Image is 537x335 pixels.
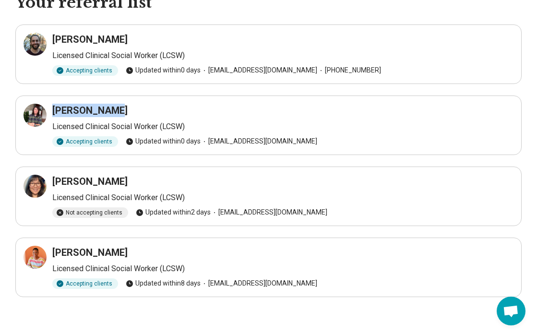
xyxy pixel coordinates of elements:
[52,263,513,275] p: Licensed Clinical Social Worker (LCSW)
[497,297,525,325] div: Open chat
[52,246,128,259] h3: [PERSON_NAME]
[52,104,128,117] h3: [PERSON_NAME]
[52,33,128,46] h3: [PERSON_NAME]
[52,50,513,61] p: Licensed Clinical Social Worker (LCSW)
[52,207,128,218] div: Not accepting clients
[52,192,513,203] p: Licensed Clinical Social Worker (LCSW)
[201,278,317,288] span: [EMAIL_ADDRESS][DOMAIN_NAME]
[211,207,327,217] span: [EMAIL_ADDRESS][DOMAIN_NAME]
[52,278,118,289] div: Accepting clients
[52,121,513,132] p: Licensed Clinical Social Worker (LCSW)
[126,136,201,146] span: Updated within 0 days
[126,65,201,75] span: Updated within 0 days
[136,207,211,217] span: Updated within 2 days
[52,136,118,147] div: Accepting clients
[201,136,317,146] span: [EMAIL_ADDRESS][DOMAIN_NAME]
[126,278,201,288] span: Updated within 8 days
[52,175,128,188] h3: [PERSON_NAME]
[52,65,118,76] div: Accepting clients
[201,65,317,75] span: [EMAIL_ADDRESS][DOMAIN_NAME]
[317,65,381,75] span: [PHONE_NUMBER]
